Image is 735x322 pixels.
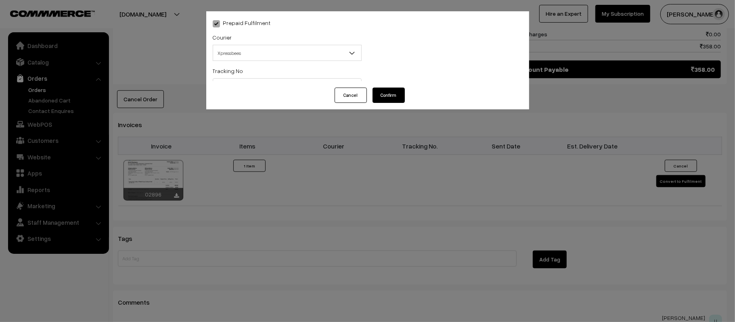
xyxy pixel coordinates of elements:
[213,33,232,42] label: Courier
[213,46,361,60] span: Xpressbees
[373,88,405,103] button: Confirm
[213,78,362,94] input: Tracking No
[213,67,243,75] label: Tracking No
[335,88,367,103] button: Cancel
[213,45,362,61] span: Xpressbees
[213,19,271,27] label: Prepaid Fulfilment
